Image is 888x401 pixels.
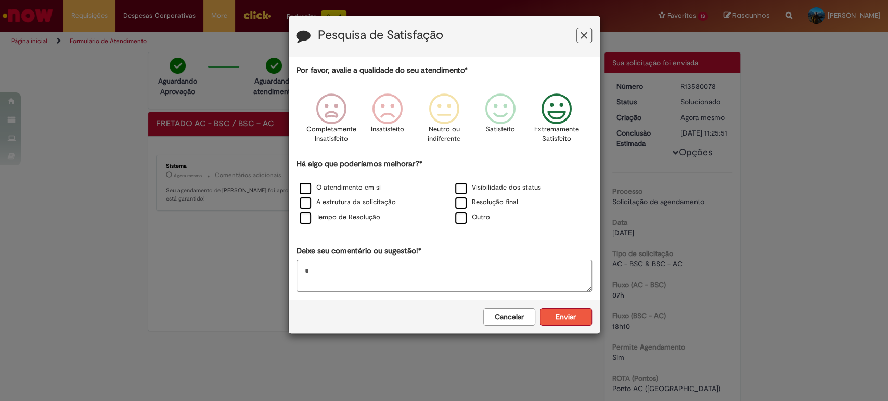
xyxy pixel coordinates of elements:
p: Insatisfeito [371,125,404,135]
div: Insatisfeito [361,86,414,157]
div: Neutro ou indiferente [417,86,470,157]
div: Completamente Insatisfeito [305,86,358,157]
div: Extremamente Satisfeito [530,86,583,157]
p: Neutro ou indiferente [425,125,462,144]
label: Pesquisa de Satisfação [318,29,443,42]
label: Tempo de Resolução [300,212,380,222]
p: Extremamente Satisfeito [534,125,579,144]
div: Satisfeito [474,86,527,157]
p: Satisfeito [486,125,515,135]
button: Enviar [540,308,592,326]
label: Por favor, avalie a qualidade do seu atendimento* [297,65,468,76]
button: Cancelar [483,308,535,326]
label: Resolução final [455,197,518,207]
label: Outro [455,212,490,222]
p: Completamente Insatisfeito [306,125,356,144]
label: O atendimento em si [300,183,381,193]
div: Há algo que poderíamos melhorar?* [297,158,592,225]
label: Deixe seu comentário ou sugestão!* [297,246,421,257]
label: Visibilidade dos status [455,183,541,193]
label: A estrutura da solicitação [300,197,396,207]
